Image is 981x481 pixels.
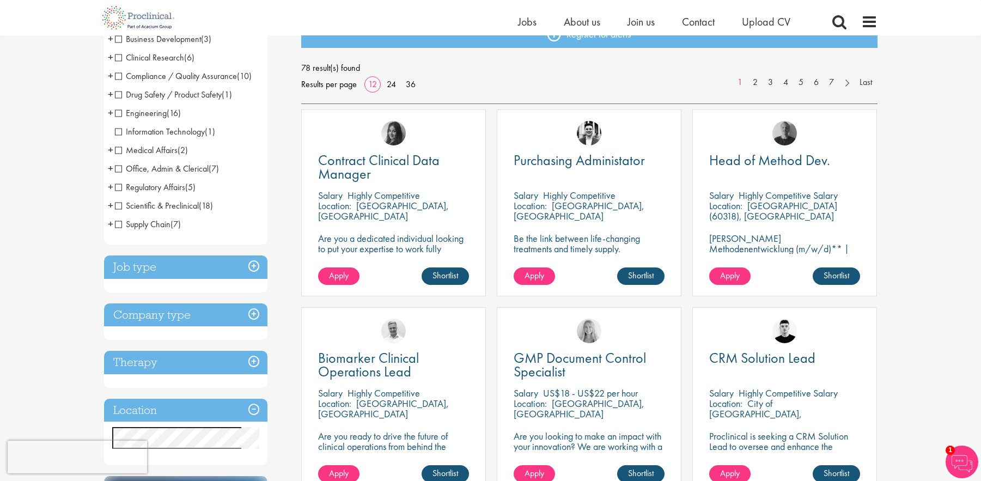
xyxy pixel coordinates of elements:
img: Patrick Melody [772,319,797,343]
span: Clinical Research [115,52,194,63]
span: GMP Document Control Specialist [514,349,646,381]
span: + [108,86,113,102]
p: Highly Competitive [543,189,616,202]
span: Information Technology [115,126,205,137]
span: Business Development [115,33,201,45]
span: Location: [514,397,547,410]
span: + [108,179,113,195]
span: Engineering [115,107,181,119]
p: [PERSON_NAME] Methodenentwicklung (m/w/d)** | Dauerhaft | Biowissenschaften | [GEOGRAPHIC_DATA] (... [709,233,860,285]
p: Highly Competitive Salary [739,189,838,202]
span: Apply [525,467,544,479]
span: Salary [514,189,538,202]
a: 3 [763,76,778,89]
a: 12 [364,78,381,90]
img: Edward Little [577,121,601,145]
p: Highly Competitive [348,387,420,399]
span: Results per page [301,76,357,93]
a: Shortlist [617,267,665,285]
span: + [108,105,113,121]
span: Supply Chain [115,218,181,230]
span: + [108,49,113,65]
span: + [108,216,113,232]
span: Apply [329,467,349,479]
span: Apply [329,270,349,281]
span: + [108,31,113,47]
span: Regulatory Affairs [115,181,196,193]
a: Jobs [518,15,537,29]
h3: Therapy [104,351,267,374]
a: Contact [682,15,715,29]
h3: Job type [104,255,267,279]
span: Clinical Research [115,52,184,63]
a: 6 [808,76,824,89]
span: Head of Method Dev. [709,151,830,169]
a: Join us [627,15,655,29]
p: Highly Competitive Salary [739,387,838,399]
span: Location: [709,199,742,212]
span: Medical Affairs [115,144,188,156]
a: Biomarker Clinical Operations Lead [318,351,469,379]
img: Shannon Briggs [577,319,601,343]
span: Office, Admin & Clerical [115,163,219,174]
a: CRM Solution Lead [709,351,860,365]
p: Highly Competitive [348,189,420,202]
a: 1 [732,76,748,89]
span: + [108,68,113,84]
span: Salary [709,189,734,202]
p: City of [GEOGRAPHIC_DATA], [GEOGRAPHIC_DATA] [709,397,802,430]
h3: Location [104,399,267,422]
p: Are you a dedicated individual looking to put your expertise to work fully flexibly in a remote p... [318,233,469,264]
span: Biomarker Clinical Operations Lead [318,349,419,381]
span: Apply [720,467,740,479]
span: 78 result(s) found [301,60,878,76]
a: Shortlist [422,267,469,285]
iframe: reCAPTCHA [8,441,147,473]
a: Heidi Hennigan [381,121,406,145]
span: Scientific & Preclinical [115,200,199,211]
a: Joshua Bye [381,319,406,343]
span: Drug Safety / Product Safety [115,89,222,100]
span: Location: [709,397,742,410]
a: 36 [402,78,419,90]
p: [GEOGRAPHIC_DATA], [GEOGRAPHIC_DATA] [514,199,644,222]
span: Business Development [115,33,211,45]
a: Head of Method Dev. [709,154,860,167]
a: 24 [383,78,400,90]
span: Purchasing Administator [514,151,645,169]
a: Shortlist [813,267,860,285]
span: Regulatory Affairs [115,181,185,193]
span: (1) [222,89,232,100]
p: Proclinical is seeking a CRM Solution Lead to oversee and enhance the Salesforce platform for EME... [709,431,860,472]
a: About us [564,15,600,29]
span: (10) [237,70,252,82]
a: Purchasing Administator [514,154,665,167]
a: Upload CV [742,15,790,29]
a: Contract Clinical Data Manager [318,154,469,181]
span: Supply Chain [115,218,170,230]
img: Felix Zimmer [772,121,797,145]
span: Engineering [115,107,167,119]
span: + [108,197,113,214]
span: (5) [185,181,196,193]
a: 5 [793,76,809,89]
span: Office, Admin & Clerical [115,163,209,174]
span: CRM Solution Lead [709,349,815,367]
span: + [108,160,113,176]
p: [GEOGRAPHIC_DATA], [GEOGRAPHIC_DATA] [318,397,449,420]
p: [GEOGRAPHIC_DATA] (60318), [GEOGRAPHIC_DATA] [709,199,837,222]
span: Salary [514,387,538,399]
span: (16) [167,107,181,119]
span: Apply [525,270,544,281]
p: Be the link between life-changing treatments and timely supply. [514,233,665,254]
h3: Company type [104,303,267,327]
span: + [108,142,113,158]
span: 1 [946,446,955,455]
